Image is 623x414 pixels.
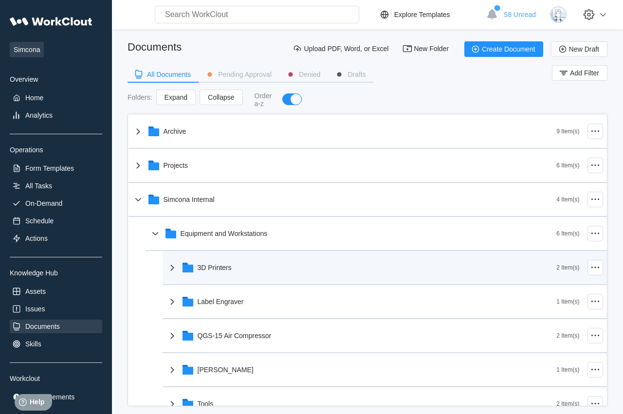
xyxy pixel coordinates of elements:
[556,366,579,373] div: 1 Item(s)
[552,65,607,81] button: Add Filter
[10,320,102,333] a: Documents
[255,92,273,108] div: Order a-z
[10,214,102,228] a: Schedule
[10,232,102,245] a: Actions
[128,67,199,82] button: All Documents
[464,41,543,57] button: Create Document
[10,108,102,122] a: Analytics
[299,71,320,78] div: Denied
[10,375,102,382] div: Workclout
[198,366,254,374] div: [PERSON_NAME]
[556,196,579,203] div: 4 Item(s)
[198,332,272,340] div: QGS-15 Air Compressor
[556,298,579,305] div: 1 Item(s)
[25,199,62,207] div: On-Demand
[25,305,45,313] div: Issues
[556,264,579,271] div: 2 Item(s)
[155,6,359,23] input: Search WorkClout
[279,67,328,82] button: Denied
[199,67,279,82] button: Pending Approval
[570,70,599,76] span: Add Filter
[286,41,396,57] button: Upload PDF, Word, or Excel
[25,111,53,119] div: Analytics
[25,182,52,190] div: All Tasks
[10,179,102,193] a: All Tasks
[556,162,579,169] div: 6 Item(s)
[147,71,191,78] div: All Documents
[25,234,48,242] div: Actions
[556,128,579,135] div: 9 Item(s)
[396,41,457,57] button: New Folder
[504,11,536,18] span: 58 Unread
[379,9,481,20] a: Explore Templates
[10,162,102,175] a: Form Templates
[569,46,599,53] span: New Draft
[10,285,102,298] a: Assets
[394,11,450,18] div: Explore Templates
[156,90,196,105] button: Expand
[25,217,54,225] div: Schedule
[10,269,102,277] div: Knowledge Hub
[10,302,102,316] a: Issues
[164,196,215,203] div: Simcona Internal
[218,71,272,78] div: Pending Approval
[10,91,102,105] a: Home
[208,94,234,101] span: Collapse
[164,127,186,135] div: Archive
[181,230,268,237] div: Equipment and Workstations
[25,94,43,102] div: Home
[128,93,152,101] div: Folders :
[200,90,242,105] button: Collapse
[164,162,188,169] div: Projects
[10,42,44,57] span: Simcona
[348,71,366,78] div: Drafts
[25,323,60,330] div: Documents
[556,332,579,339] div: 2 Item(s)
[25,164,74,172] div: Form Templates
[198,400,214,408] div: Tools
[550,6,567,23] img: clout-05.png
[10,337,102,351] a: Skills
[25,288,46,295] div: Assets
[198,298,244,306] div: Label Engraver
[10,146,102,154] div: Operations
[328,67,373,82] button: Drafts
[198,264,232,271] div: 3D Printers
[10,390,102,404] a: Announcements
[25,340,41,348] div: Skills
[10,197,102,210] a: On-Demand
[556,400,579,407] div: 2 Item(s)
[414,45,449,53] span: New Folder
[165,94,187,101] span: Expand
[10,75,102,83] div: Overview
[304,45,388,53] span: Upload PDF, Word, or Excel
[551,41,607,57] button: New Draft
[556,230,579,237] div: 6 Item(s)
[482,46,535,53] span: Create Document
[128,41,182,54] div: Documents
